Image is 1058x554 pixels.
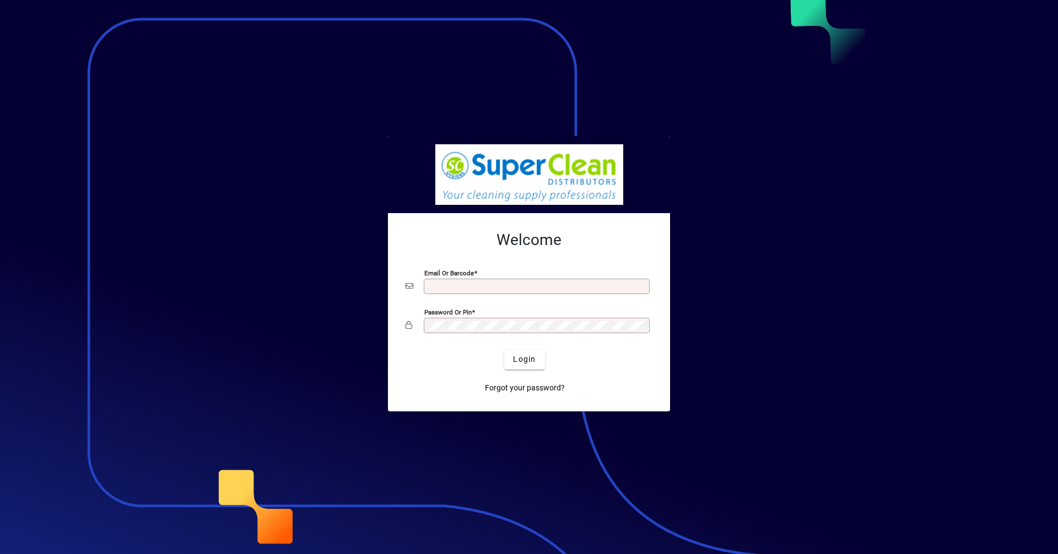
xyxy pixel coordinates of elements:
h2: Welcome [406,231,652,249]
a: Forgot your password? [481,378,569,398]
span: Login [513,354,536,365]
button: Login [504,350,544,370]
mat-label: Password or Pin [424,308,472,316]
span: Forgot your password? [485,382,565,394]
mat-label: Email or Barcode [424,269,474,276]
